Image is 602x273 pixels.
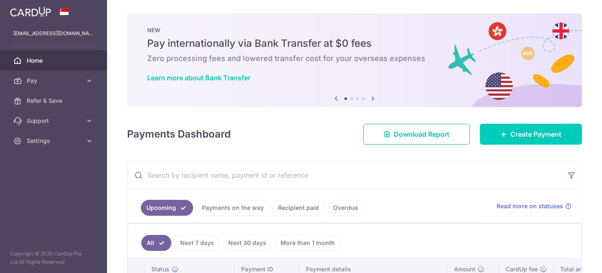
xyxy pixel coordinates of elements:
h5: Pay internationally via Bank Transfer at $0 fees [147,37,562,50]
a: Recipient paid [273,200,324,216]
span: Support [27,117,82,125]
span: Download Report [394,129,449,139]
img: CardUp [10,7,51,17]
a: Upcoming [141,200,193,216]
h4: Payments Dashboard [127,127,231,142]
img: Bank transfer banner [127,13,582,107]
span: Home [27,56,82,65]
a: Payments on the way [196,200,269,216]
a: Next 30 days [223,235,272,251]
p: [EMAIL_ADDRESS][DOMAIN_NAME] [13,29,94,38]
h6: Zero processing fees and lowered transfer cost for your overseas expenses [147,54,562,64]
span: Settings [27,137,82,145]
a: Overdue [328,200,363,216]
a: Download Report [363,124,470,145]
a: Next 7 days [175,235,219,251]
input: Search by recipient name, payment id or reference [128,162,561,189]
a: More than 1 month [275,235,340,251]
span: Read more on statuses [497,202,563,210]
a: Create Payment [480,124,582,145]
span: Refer & Save [27,97,82,105]
a: All [141,235,171,251]
span: Pay [27,77,82,85]
span: Create Payment [510,129,561,139]
p: NEW [147,27,562,33]
a: Read more on statuses [497,202,571,210]
a: Learn more about Bank Transfer [147,74,250,82]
